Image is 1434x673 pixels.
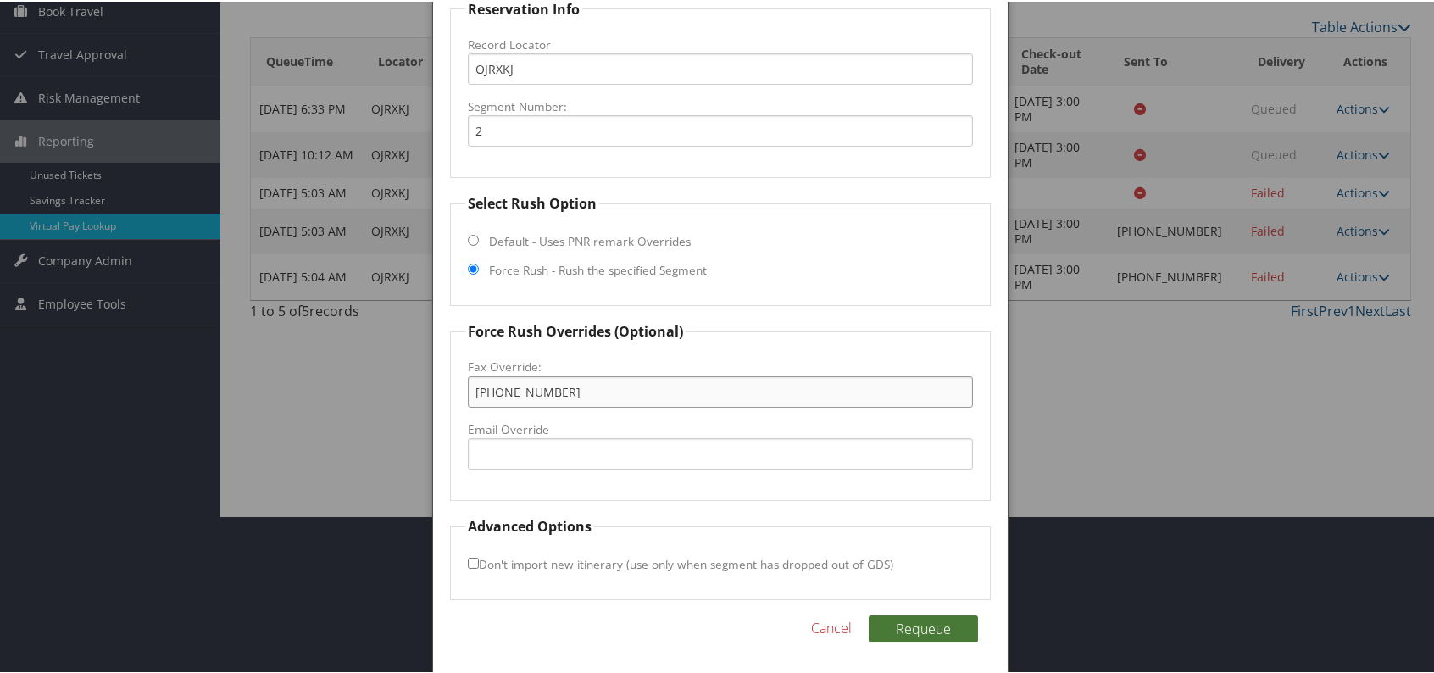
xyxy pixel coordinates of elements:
[465,192,599,212] legend: Select Rush Option
[468,357,973,374] label: Fax Override:
[489,231,691,248] label: Default - Uses PNR remark Overrides
[468,556,479,567] input: Don't import new itinerary (use only when segment has dropped out of GDS)
[468,35,973,52] label: Record Locator
[811,616,852,637] a: Cancel
[489,260,707,277] label: Force Rush - Rush the specified Segment
[468,547,893,578] label: Don't import new itinerary (use only when segment has dropped out of GDS)
[465,514,594,535] legend: Advanced Options
[869,614,978,641] button: Requeue
[468,97,973,114] label: Segment Number:
[468,420,973,437] label: Email Override
[465,320,686,340] legend: Force Rush Overrides (Optional)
